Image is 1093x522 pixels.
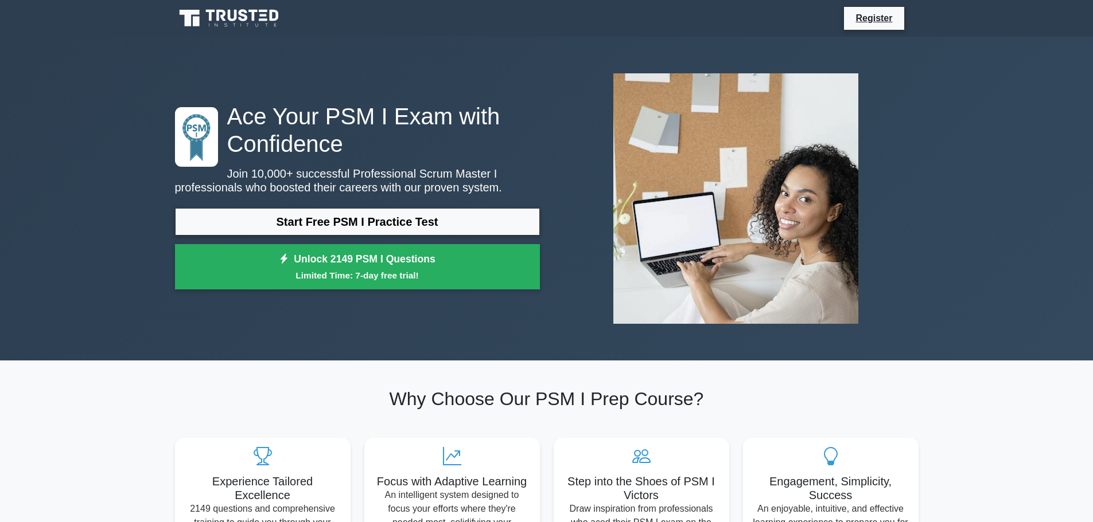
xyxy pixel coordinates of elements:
h2: Why Choose Our PSM I Prep Course? [175,388,919,410]
h5: Engagement, Simplicity, Success [752,474,909,502]
p: Join 10,000+ successful Professional Scrum Master I professionals who boosted their careers with ... [175,167,540,194]
h1: Ace Your PSM I Exam with Confidence [175,103,540,158]
a: Start Free PSM I Practice Test [175,208,540,236]
h5: Step into the Shoes of PSM I Victors [563,474,720,502]
h5: Experience Tailored Excellence [184,474,341,502]
small: Limited Time: 7-day free trial! [189,269,526,282]
h5: Focus with Adaptive Learning [374,474,531,488]
a: Unlock 2149 PSM I QuestionsLimited Time: 7-day free trial! [175,244,540,290]
a: Register [849,11,899,25]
